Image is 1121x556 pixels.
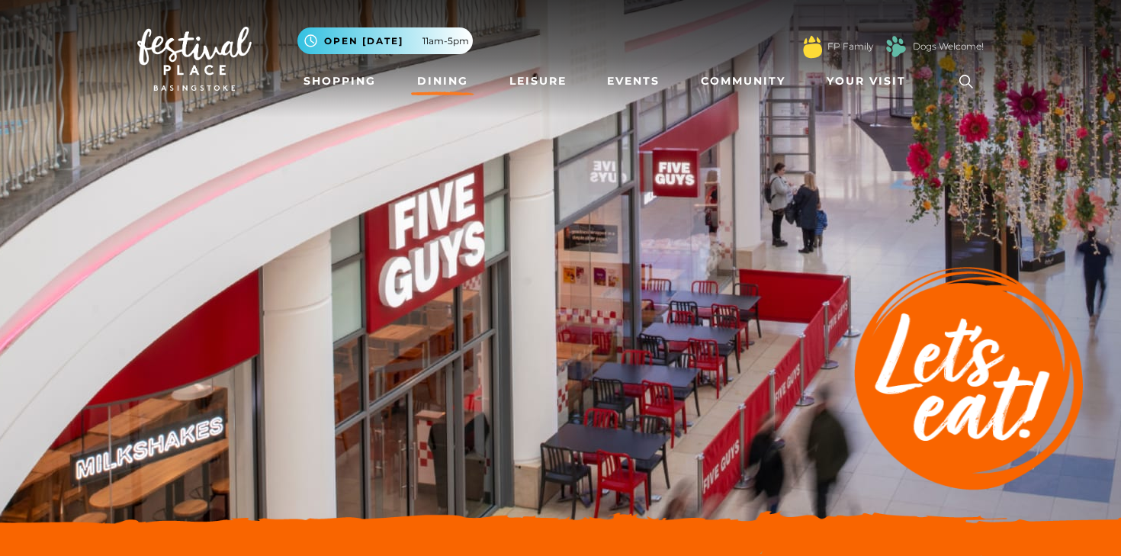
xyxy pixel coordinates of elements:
[411,67,474,95] a: Dining
[324,34,403,48] span: Open [DATE]
[137,27,252,91] img: Festival Place Logo
[422,34,469,48] span: 11am-5pm
[821,67,920,95] a: Your Visit
[695,67,792,95] a: Community
[503,67,573,95] a: Leisure
[297,27,473,54] button: Open [DATE] 11am-5pm
[913,40,984,53] a: Dogs Welcome!
[827,73,906,89] span: Your Visit
[297,67,382,95] a: Shopping
[827,40,873,53] a: FP Family
[601,67,666,95] a: Events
